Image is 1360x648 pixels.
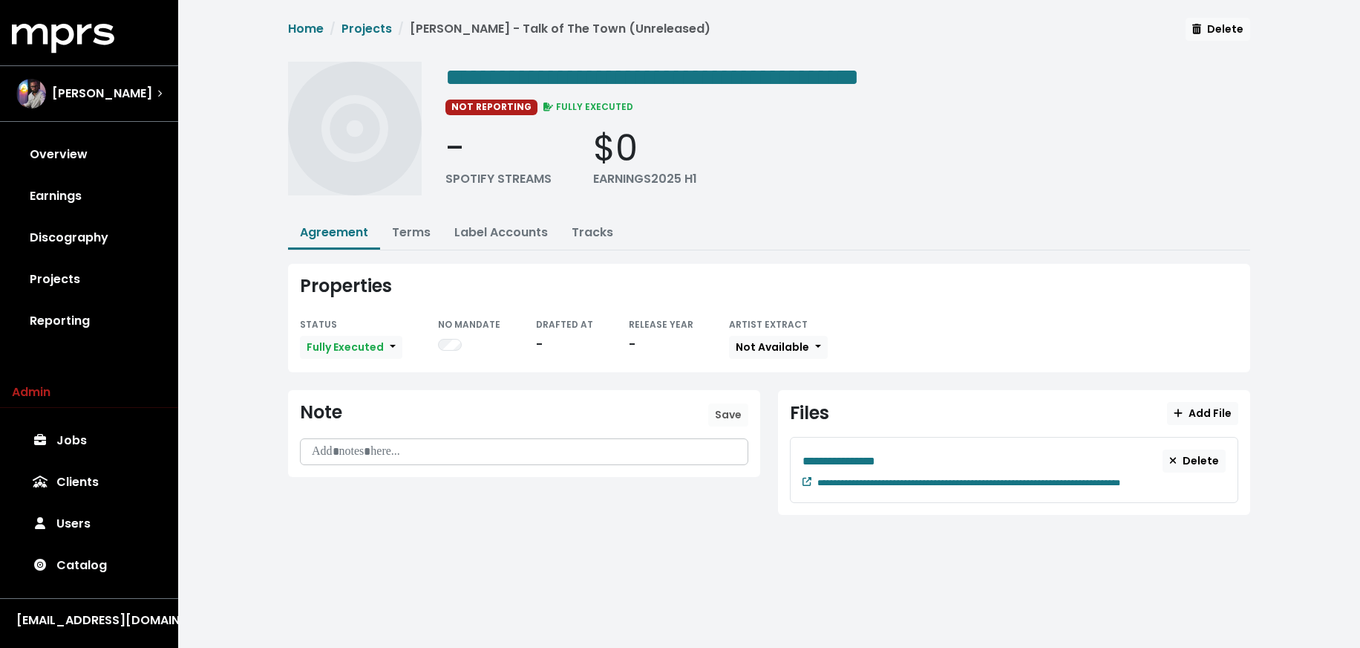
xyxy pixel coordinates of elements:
small: NO MANDATE [438,318,500,331]
span: Add File [1174,406,1232,421]
a: Jobs [12,420,166,461]
span: Edit value [817,479,1120,487]
a: Tracks [572,224,613,241]
a: Label Accounts [454,224,548,241]
span: NOT REPORTING [445,100,537,114]
button: Fully Executed [300,336,402,359]
div: [EMAIL_ADDRESS][DOMAIN_NAME] [16,612,162,629]
a: Reporting [12,300,166,342]
img: Album cover for this project [288,62,422,195]
a: Projects [12,259,166,300]
small: STATUS [300,318,337,331]
span: Edit value [802,456,875,467]
a: Earnings [12,175,166,217]
span: [PERSON_NAME] [52,85,152,103]
a: Terms [392,224,431,241]
small: RELEASE YEAR [629,318,693,331]
a: Users [12,503,166,545]
a: Clients [12,461,166,503]
span: Edit value [445,65,859,89]
nav: breadcrumb [288,20,710,50]
div: Properties [300,276,1238,297]
a: Projects [341,20,392,37]
span: FULLY EXECUTED [540,100,634,113]
div: $0 [593,127,697,170]
button: Not Available [729,336,828,359]
div: SPOTIFY STREAMS [445,170,552,188]
small: ARTIST EXTRACT [729,318,808,331]
div: - [536,336,593,354]
div: Note [300,402,342,424]
a: Discography [12,217,166,259]
small: DRAFTED AT [536,318,593,331]
a: mprs logo [12,29,114,46]
a: Overview [12,134,166,175]
button: [EMAIL_ADDRESS][DOMAIN_NAME] [12,611,166,630]
a: Catalog [12,545,166,586]
a: Agreement [300,224,368,241]
div: Files [790,403,829,424]
button: Delete [1186,18,1250,41]
a: Home [288,20,324,37]
span: Delete [1192,22,1243,36]
span: Delete [1169,453,1220,468]
div: - [445,127,552,170]
li: [PERSON_NAME] - Talk of The Town (Unreleased) [392,20,710,38]
button: Add File [1167,402,1238,425]
button: Delete [1163,450,1226,473]
div: - [629,336,693,354]
span: Fully Executed [307,340,384,354]
img: The selected account / producer [16,79,46,108]
div: EARNINGS 2025 H1 [593,170,697,188]
span: Not Available [736,340,809,354]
